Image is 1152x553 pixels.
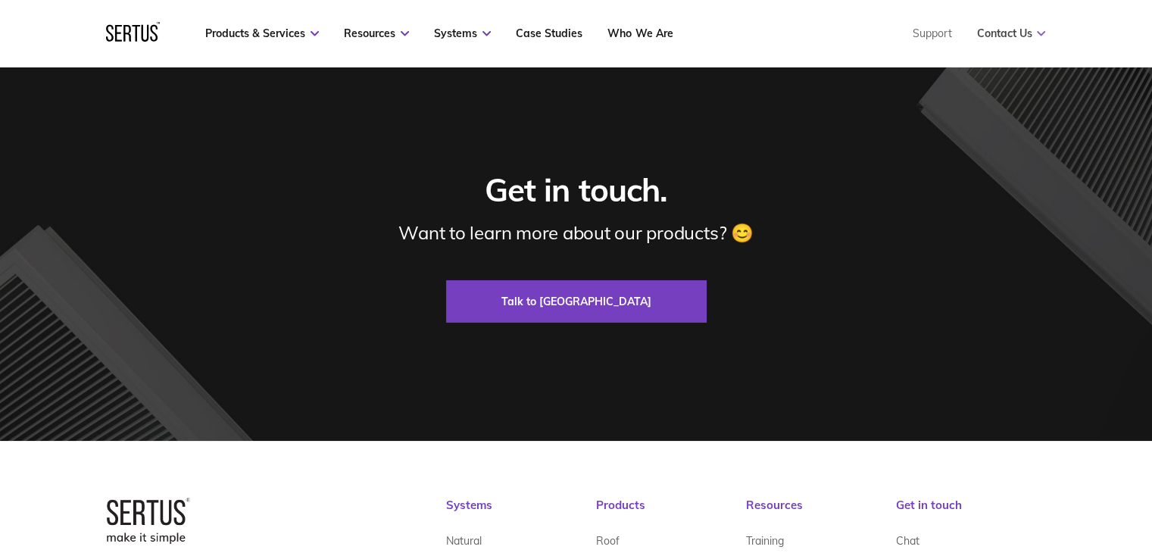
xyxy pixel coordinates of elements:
[484,170,667,211] div: Get in touch.
[344,27,409,40] a: Resources
[596,528,620,553] a: Roof
[446,528,482,553] a: Natural
[896,498,1046,528] div: Get in touch
[398,221,753,244] div: Want to learn more about our products? 😊
[205,27,319,40] a: Products & Services
[607,27,673,40] a: Who We Are
[976,27,1045,40] a: Contact Us
[746,498,896,528] div: Resources
[746,528,784,553] a: Training
[912,27,951,40] a: Support
[446,498,596,528] div: Systems
[434,27,491,40] a: Systems
[896,528,919,553] a: Chat
[446,280,707,323] a: Talk to [GEOGRAPHIC_DATA]
[596,498,746,528] div: Products
[107,498,190,543] img: logo-box-2bec1e6d7ed5feb70a4f09a85fa1bbdd.png
[1076,480,1152,553] iframe: Chat Widget
[516,27,582,40] a: Case Studies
